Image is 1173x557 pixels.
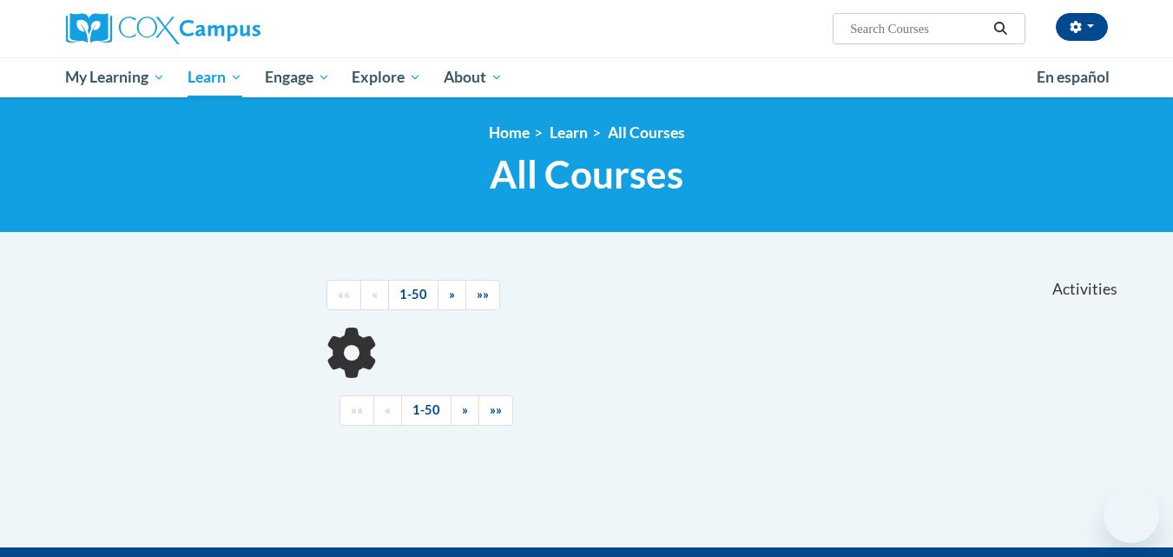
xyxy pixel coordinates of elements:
[351,402,363,417] span: ««
[66,13,396,44] a: Cox Campus
[66,13,260,44] img: Cox Campus
[490,151,683,197] span: All Courses
[338,287,350,302] span: ««
[987,18,1013,39] button: Search
[848,18,987,39] input: Search Courses
[176,57,254,97] a: Learn
[489,123,530,142] a: Home
[254,57,341,97] a: Engage
[388,280,438,310] a: 1-50
[1104,487,1159,543] iframe: Button to launch messaging window
[1052,280,1117,299] span: Activities
[451,395,479,426] a: Next
[40,57,1134,97] div: Main menu
[373,395,402,426] a: Previous
[462,402,468,417] span: »
[444,67,503,88] span: About
[339,395,374,426] a: Begining
[65,67,165,88] span: My Learning
[372,287,378,302] span: «
[265,67,330,88] span: Engage
[490,402,502,417] span: »»
[477,287,489,302] span: »»
[1056,13,1108,41] button: Account Settings
[432,57,514,97] a: About
[352,67,421,88] span: Explore
[438,280,466,310] a: Next
[55,57,177,97] a: My Learning
[401,395,451,426] a: 1-50
[360,280,389,310] a: Previous
[188,67,242,88] span: Learn
[326,280,361,310] a: Begining
[465,280,500,310] a: End
[340,57,432,97] a: Explore
[385,402,391,417] span: «
[1025,59,1121,96] a: En español
[478,395,513,426] a: End
[1037,68,1110,86] span: En español
[608,123,685,142] a: All Courses
[449,287,455,302] span: »
[550,123,588,142] a: Learn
